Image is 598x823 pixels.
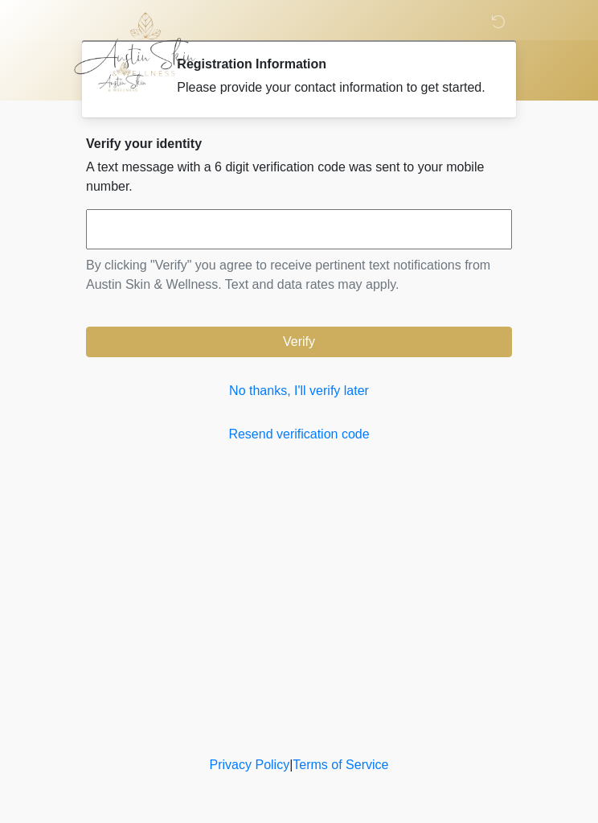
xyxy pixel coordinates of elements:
[86,425,512,444] a: Resend verification code
[86,158,512,196] p: A text message with a 6 digit verification code was sent to your mobile number.
[86,136,512,151] h2: Verify your identity
[210,758,290,772] a: Privacy Policy
[86,256,512,294] p: By clicking "Verify" you agree to receive pertinent text notifications from Austin Skin & Wellnes...
[86,327,512,357] button: Verify
[70,12,212,76] img: Austin Skin & Wellness Logo
[293,758,388,772] a: Terms of Service
[86,381,512,401] a: No thanks, I'll verify later
[289,758,293,772] a: |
